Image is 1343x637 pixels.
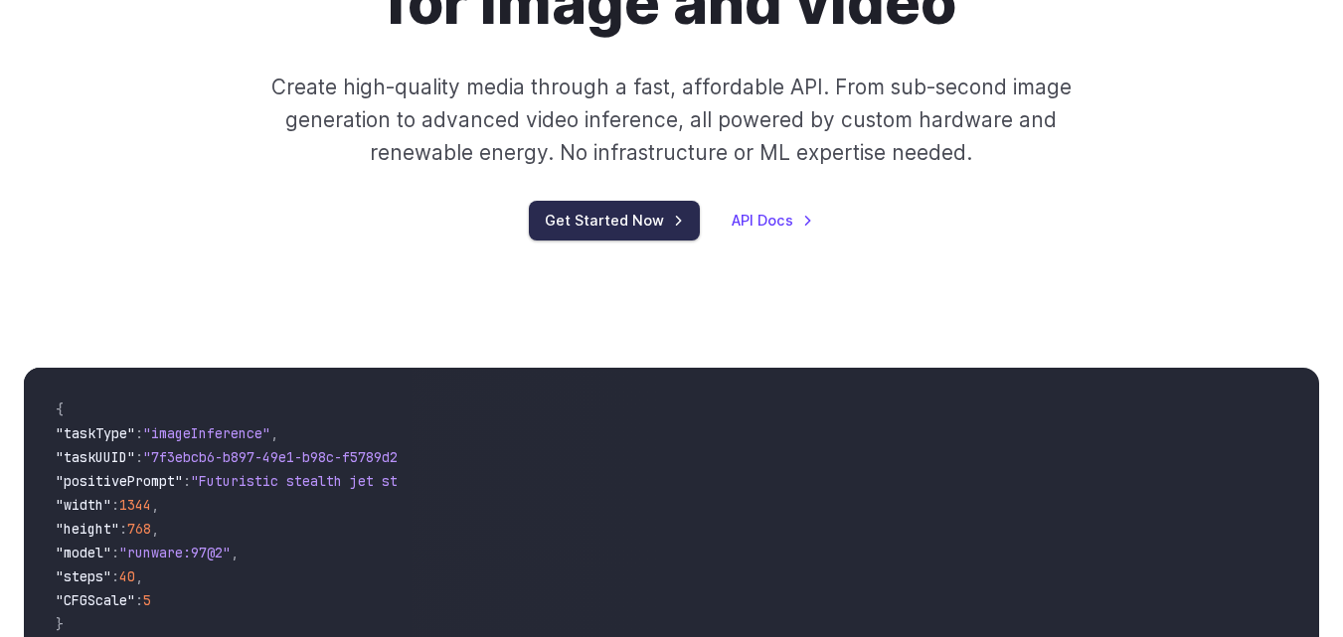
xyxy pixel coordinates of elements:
[135,448,143,466] span: :
[135,591,143,609] span: :
[56,615,64,633] span: }
[231,544,239,561] span: ,
[135,567,143,585] span: ,
[183,472,191,490] span: :
[56,496,111,514] span: "width"
[151,520,159,538] span: ,
[119,544,231,561] span: "runware:97@2"
[732,209,813,232] a: API Docs
[56,448,135,466] span: "taskUUID"
[56,400,64,418] span: {
[56,472,183,490] span: "positivePrompt"
[135,424,143,442] span: :
[143,448,445,466] span: "7f3ebcb6-b897-49e1-b98c-f5789d2d40d7"
[257,71,1087,170] p: Create high-quality media through a fast, affordable API. From sub-second image generation to adv...
[111,544,119,561] span: :
[143,424,270,442] span: "imageInference"
[151,496,159,514] span: ,
[56,591,135,609] span: "CFGScale"
[56,567,111,585] span: "steps"
[529,201,700,239] a: Get Started Now
[56,544,111,561] span: "model"
[270,424,278,442] span: ,
[111,567,119,585] span: :
[56,520,119,538] span: "height"
[111,496,119,514] span: :
[143,591,151,609] span: 5
[119,496,151,514] span: 1344
[119,520,127,538] span: :
[119,567,135,585] span: 40
[56,424,135,442] span: "taskType"
[127,520,151,538] span: 768
[191,472,915,490] span: "Futuristic stealth jet streaking through a neon-lit cityscape with glowing purple exhaust"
